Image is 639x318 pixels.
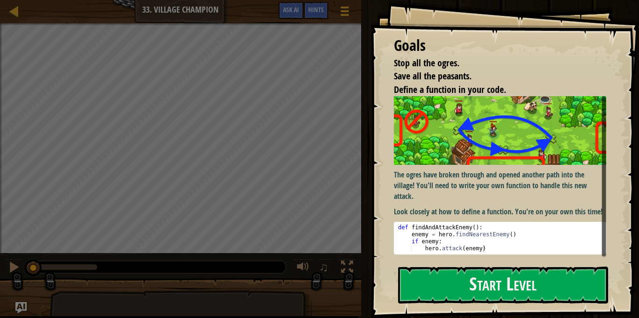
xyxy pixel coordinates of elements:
span: Hints [308,5,324,14]
span: Define a function in your code. [394,83,506,96]
button: Start Level [398,267,608,304]
li: Save all the peasants. [382,70,604,83]
span: Save all the peasants. [394,70,472,82]
span: Ask AI [283,5,299,14]
span: ♫ [319,260,328,274]
span: Stop all the ogres. [394,57,459,69]
button: Show game menu [333,2,356,24]
button: Ask AI [278,2,304,19]
p: The ogres have broken through and opened another path into the village! You'll need to write your... [394,170,606,202]
button: ♫ [317,259,333,278]
img: Village champion [394,96,606,165]
div: Goals [394,35,606,57]
li: Define a function in your code. [382,83,604,97]
button: Toggle fullscreen [338,259,356,278]
li: Stop all the ogres. [382,57,604,70]
button: Ctrl + P: Pause [5,259,23,278]
p: Look closely at how to define a function. You're on your own this time! [394,206,606,217]
button: Ask AI [15,302,27,313]
button: Adjust volume [294,259,312,278]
